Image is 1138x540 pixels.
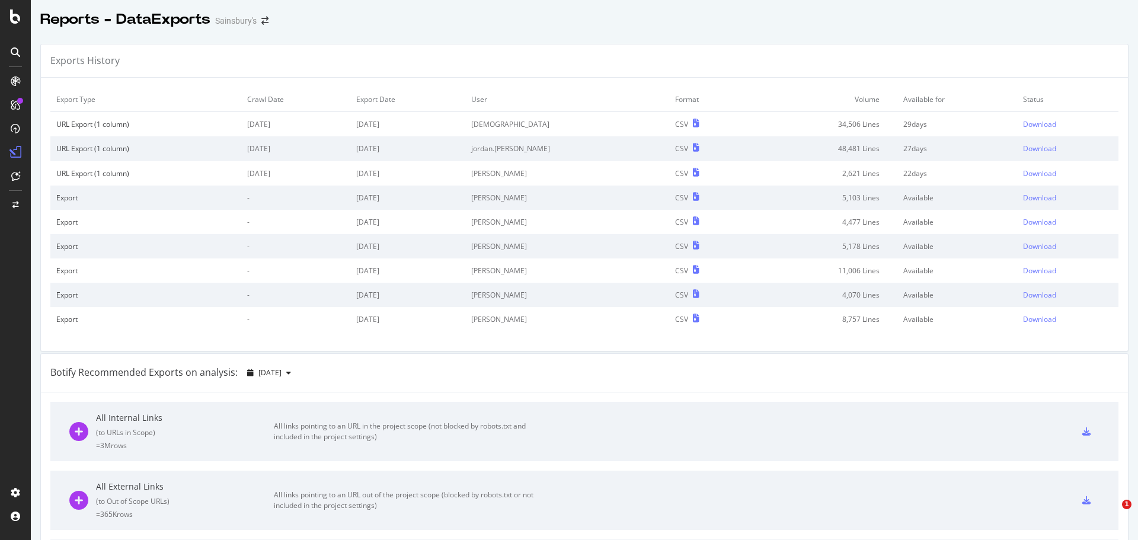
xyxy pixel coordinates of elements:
[350,87,465,112] td: Export Date
[56,314,235,324] div: Export
[1023,290,1056,300] div: Download
[56,193,235,203] div: Export
[675,241,688,251] div: CSV
[96,412,274,424] div: All Internal Links
[903,193,1011,203] div: Available
[1023,168,1113,178] a: Download
[56,241,235,251] div: Export
[750,87,897,112] td: Volume
[1023,314,1113,324] a: Download
[96,481,274,493] div: All External Links
[242,363,296,382] button: [DATE]
[350,210,465,234] td: [DATE]
[1023,241,1113,251] a: Download
[1023,290,1113,300] a: Download
[675,143,688,154] div: CSV
[675,266,688,276] div: CSV
[241,87,350,112] td: Crawl Date
[350,161,465,186] td: [DATE]
[350,112,465,137] td: [DATE]
[1023,266,1113,276] a: Download
[50,54,120,68] div: Exports History
[96,509,274,519] div: = 365K rows
[1023,193,1056,203] div: Download
[1023,193,1113,203] a: Download
[56,290,235,300] div: Export
[241,112,350,137] td: [DATE]
[1017,87,1118,112] td: Status
[350,186,465,210] td: [DATE]
[750,112,897,137] td: 34,506 Lines
[897,112,1017,137] td: 29 days
[903,241,1011,251] div: Available
[350,234,465,258] td: [DATE]
[897,161,1017,186] td: 22 days
[750,161,897,186] td: 2,621 Lines
[274,421,541,442] div: All links pointing to an URL in the project scope (not blocked by robots.txt and included in the ...
[241,210,350,234] td: -
[669,87,750,112] td: Format
[1023,217,1113,227] a: Download
[903,217,1011,227] div: Available
[241,258,350,283] td: -
[1122,500,1131,509] span: 1
[241,136,350,161] td: [DATE]
[465,283,669,307] td: [PERSON_NAME]
[465,258,669,283] td: [PERSON_NAME]
[750,186,897,210] td: 5,103 Lines
[1023,266,1056,276] div: Download
[903,314,1011,324] div: Available
[350,283,465,307] td: [DATE]
[1082,496,1091,504] div: csv-export
[750,234,897,258] td: 5,178 Lines
[1023,143,1113,154] a: Download
[465,161,669,186] td: [PERSON_NAME]
[1023,241,1056,251] div: Download
[96,427,274,437] div: ( to URLs in Scope )
[903,290,1011,300] div: Available
[350,307,465,331] td: [DATE]
[241,186,350,210] td: -
[750,136,897,161] td: 48,481 Lines
[1023,143,1056,154] div: Download
[750,283,897,307] td: 4,070 Lines
[675,290,688,300] div: CSV
[465,234,669,258] td: [PERSON_NAME]
[241,283,350,307] td: -
[40,9,210,30] div: Reports - DataExports
[750,258,897,283] td: 11,006 Lines
[1023,119,1113,129] a: Download
[241,161,350,186] td: [DATE]
[675,168,688,178] div: CSV
[56,143,235,154] div: URL Export (1 column)
[274,490,541,511] div: All links pointing to an URL out of the project scope (blocked by robots.txt or not included in t...
[258,368,282,378] span: 2025 Sep. 22nd
[1098,500,1126,528] iframe: Intercom live chat
[465,186,669,210] td: [PERSON_NAME]
[897,87,1017,112] td: Available for
[241,234,350,258] td: -
[50,87,241,112] td: Export Type
[56,168,235,178] div: URL Export (1 column)
[675,314,688,324] div: CSV
[350,136,465,161] td: [DATE]
[1082,427,1091,436] div: csv-export
[1023,119,1056,129] div: Download
[750,307,897,331] td: 8,757 Lines
[215,15,257,27] div: Sainsbury's
[465,210,669,234] td: [PERSON_NAME]
[241,307,350,331] td: -
[261,17,268,25] div: arrow-right-arrow-left
[1023,314,1056,324] div: Download
[465,307,669,331] td: [PERSON_NAME]
[56,119,235,129] div: URL Export (1 column)
[897,136,1017,161] td: 27 days
[96,496,274,506] div: ( to Out of Scope URLs )
[675,193,688,203] div: CSV
[56,217,235,227] div: Export
[1023,168,1056,178] div: Download
[50,366,238,379] div: Botify Recommended Exports on analysis:
[56,266,235,276] div: Export
[903,266,1011,276] div: Available
[465,87,669,112] td: User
